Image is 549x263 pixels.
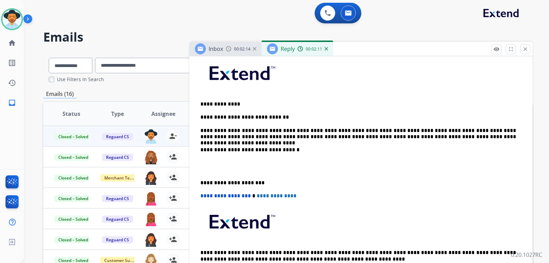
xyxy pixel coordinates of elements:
[8,59,16,67] mat-icon: list_alt
[8,99,16,107] mat-icon: inbox
[102,133,133,140] span: Reguard CS
[209,45,223,53] span: Inbox
[54,236,92,243] span: Closed – Solved
[43,90,77,98] p: Emails (16)
[144,212,158,226] img: agent-avatar
[169,194,177,202] mat-icon: person_add
[144,171,158,185] img: agent-avatar
[43,30,533,44] h2: Emails
[144,150,158,164] img: agent-avatar
[281,45,295,53] span: Reply
[169,153,177,161] mat-icon: person_add
[306,46,322,52] span: 00:02:11
[54,195,92,202] span: Closed – Solved
[169,173,177,182] mat-icon: person_add
[493,46,500,52] mat-icon: remove_red_eye
[102,195,133,202] span: Reguard CS
[102,154,133,161] span: Reguard CS
[57,76,104,83] label: Use Filters In Search
[169,132,177,140] mat-icon: person_remove
[8,79,16,87] mat-icon: history
[508,46,514,52] mat-icon: fullscreen
[102,216,133,223] span: Reguard CS
[511,251,542,259] p: 0.20.1027RC
[144,191,158,206] img: agent-avatar
[54,133,92,140] span: Closed – Solved
[111,110,124,118] span: Type
[2,10,22,29] img: avatar
[169,215,177,223] mat-icon: person_add
[8,39,16,47] mat-icon: home
[151,110,175,118] span: Assignee
[62,110,80,118] span: Status
[100,174,140,182] span: Merchant Team
[144,129,158,144] img: agent-avatar
[54,154,92,161] span: Closed – Solved
[144,232,158,247] img: agent-avatar
[102,236,133,243] span: Reguard CS
[54,174,92,182] span: Closed – Solved
[234,46,250,52] span: 00:02:14
[54,216,92,223] span: Closed – Solved
[169,235,177,243] mat-icon: person_add
[522,46,528,52] mat-icon: close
